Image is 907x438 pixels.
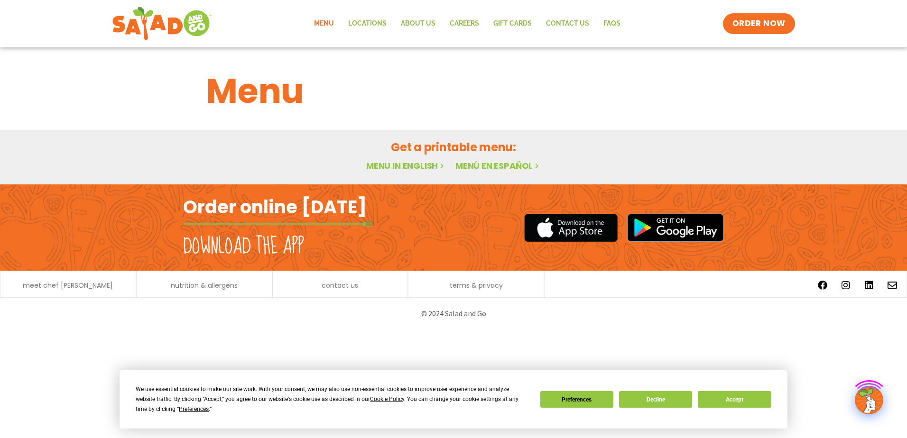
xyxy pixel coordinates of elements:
[596,13,628,35] a: FAQs
[723,13,795,34] a: ORDER NOW
[322,282,358,289] a: contact us
[443,13,486,35] a: Careers
[370,396,404,402] span: Cookie Policy
[698,391,771,408] button: Accept
[732,18,786,29] span: ORDER NOW
[183,221,373,227] img: fork
[120,370,787,429] div: Cookie Consent Prompt
[183,233,304,260] h2: Download the app
[341,13,394,35] a: Locations
[179,406,209,412] span: Preferences
[206,65,701,117] h1: Menu
[524,212,618,243] img: appstore
[171,282,238,289] a: nutrition & allergens
[627,213,724,242] img: google_play
[307,13,628,35] nav: Menu
[136,384,528,414] div: We use essential cookies to make our site work. With your consent, we may also use non-essential ...
[366,160,446,172] a: Menu in English
[540,391,613,408] button: Preferences
[619,391,692,408] button: Decline
[450,282,503,289] a: terms & privacy
[112,5,212,43] img: new-SAG-logo-768×292
[539,13,596,35] a: Contact Us
[183,195,367,219] h2: Order online [DATE]
[23,282,113,289] a: meet chef [PERSON_NAME]
[394,13,443,35] a: About Us
[455,160,541,172] a: Menú en español
[188,307,719,320] p: © 2024 Salad and Go
[486,13,539,35] a: GIFT CARDS
[307,13,341,35] a: Menu
[206,139,701,155] h2: Get a printable menu:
